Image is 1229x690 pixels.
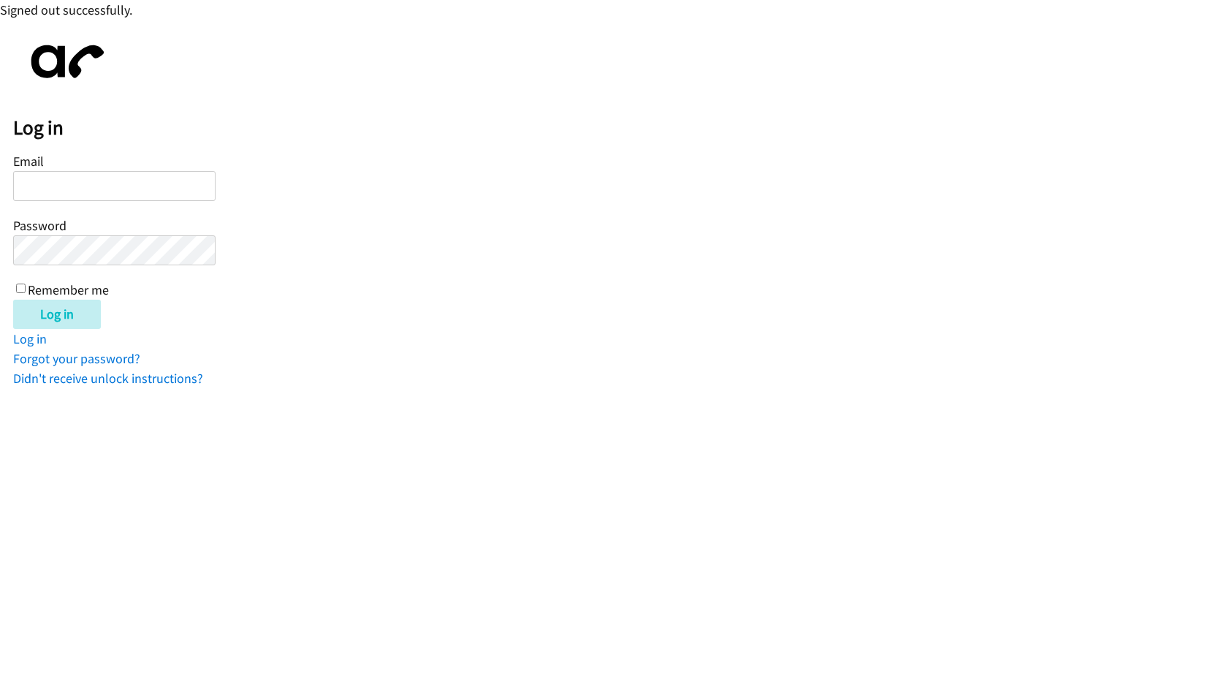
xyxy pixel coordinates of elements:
h2: Log in [13,115,1229,140]
label: Email [13,153,44,170]
img: aphone-8a226864a2ddd6a5e75d1ebefc011f4aa8f32683c2d82f3fb0802fe031f96514.svg [13,33,115,91]
input: Log in [13,300,101,329]
a: Didn't receive unlock instructions? [13,370,203,387]
a: Log in [13,330,47,347]
label: Remember me [28,281,109,298]
label: Password [13,217,66,234]
a: Forgot your password? [13,350,140,367]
